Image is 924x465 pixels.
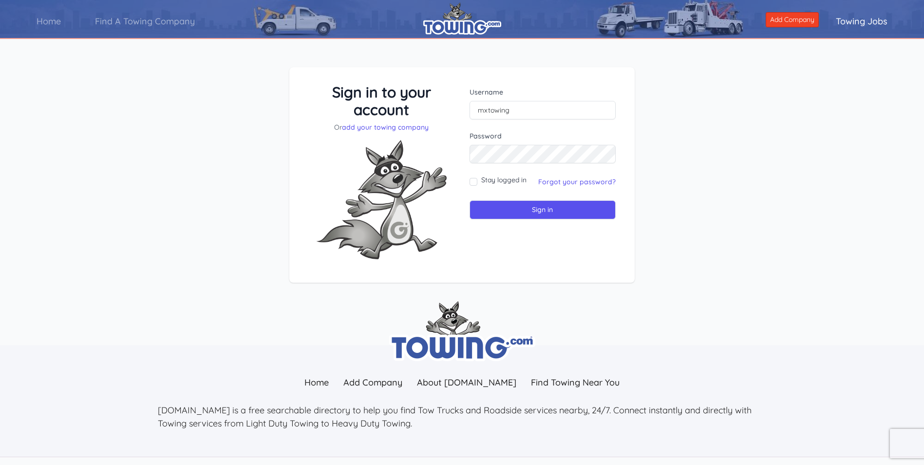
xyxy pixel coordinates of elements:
[308,132,454,267] img: Fox-Excited.png
[423,2,501,35] img: logo.png
[524,372,627,393] a: Find Towing Near You
[342,123,429,132] a: add your towing company
[538,177,616,186] a: Forgot your password?
[819,7,905,35] a: Towing Jobs
[470,200,616,219] input: Sign in
[297,372,336,393] a: Home
[470,131,616,141] label: Password
[470,87,616,97] label: Username
[843,327,924,424] iframe: Conversations
[410,372,524,393] a: About [DOMAIN_NAME]
[766,12,819,27] a: Add Company
[158,404,767,430] p: [DOMAIN_NAME] is a free searchable directory to help you find Tow Trucks and Roadside services ne...
[19,7,78,35] a: Home
[308,83,455,118] h3: Sign in to your account
[308,122,455,132] p: Or
[336,372,410,393] a: Add Company
[389,301,535,361] img: towing
[481,175,527,185] label: Stay logged in
[78,7,212,35] a: Find A Towing Company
